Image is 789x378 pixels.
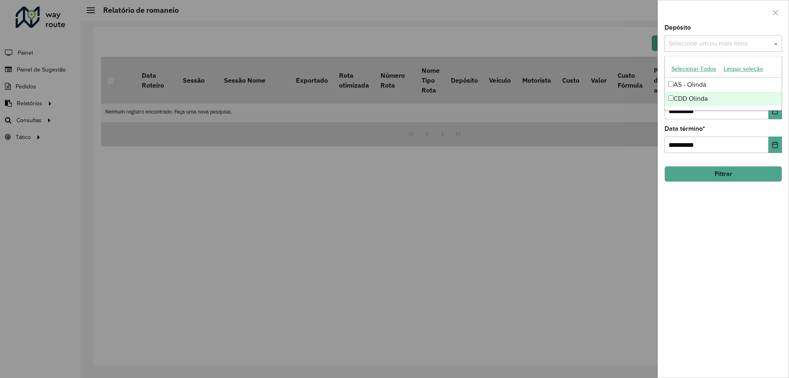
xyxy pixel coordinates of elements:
label: Depósito [664,23,691,32]
button: Choose Date [768,103,782,119]
button: Selecionar Todos [668,63,720,75]
label: Data término [664,124,705,134]
div: CDD Olinda [665,92,782,106]
button: Choose Date [768,137,782,153]
div: AS - Olinda [665,78,782,92]
button: Filtrar [664,166,782,182]
button: Limpar seleção [720,63,767,75]
ng-dropdown-panel: Options list [664,56,782,111]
